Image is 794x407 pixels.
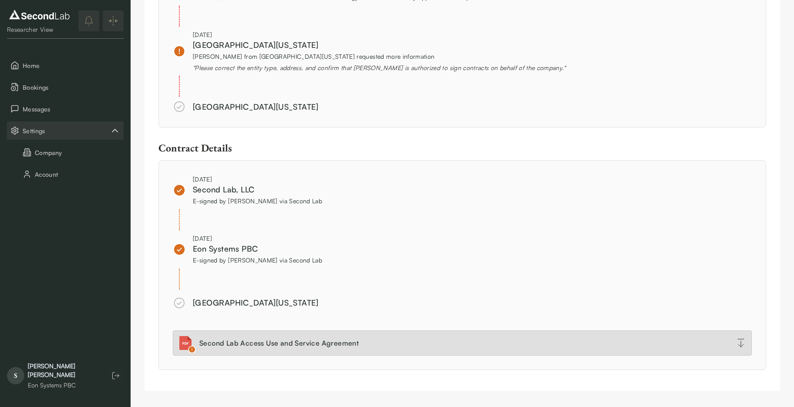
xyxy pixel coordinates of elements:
div: Contract Details [158,141,766,155]
button: Messages [7,100,124,118]
img: approved [173,296,186,309]
div: " Please correct the entity type, address, and confirm that [PERSON_NAME] is authorized to sign c... [193,63,565,72]
div: Eon Systems PBC [193,243,322,255]
div: Eon Systems PBC [28,381,99,390]
span: Home [23,61,120,70]
div: Researcher View [7,25,72,34]
button: Bookings [7,78,124,96]
img: approved [173,100,186,113]
img: pending_uni_more_info [173,184,186,197]
div: [GEOGRAPHIC_DATA][US_STATE] [193,297,318,309]
div: [DATE] [193,234,322,243]
img: Check icon for pdf [188,346,196,353]
div: [GEOGRAPHIC_DATA][US_STATE] [193,101,318,113]
button: notifications [78,10,99,31]
span: Settings [23,126,110,135]
button: Account [7,165,124,183]
img: logo [7,8,72,22]
button: Settings [7,121,124,140]
span: [PERSON_NAME] from [GEOGRAPHIC_DATA][US_STATE] requested more information [193,53,435,60]
span: E-signed by [PERSON_NAME] via Second Lab [193,197,322,205]
span: Messages [23,104,120,114]
span: E-signed by [PERSON_NAME] via Second Lab [193,256,322,264]
img: approved [173,45,186,58]
div: [DATE] [193,30,565,39]
div: [PERSON_NAME] [PERSON_NAME] [28,362,99,379]
img: Attachment icon for pdf [178,336,192,350]
button: Expand/Collapse sidebar [103,10,124,31]
button: Log out [108,368,124,383]
div: [DATE] [193,175,322,184]
span: Bookings [23,83,120,92]
div: Second Lab Access Use and Service Agreement [199,338,359,348]
button: Home [7,56,124,74]
div: [GEOGRAPHIC_DATA][US_STATE] [193,39,565,51]
span: S [7,367,24,384]
div: Settings sub items [7,121,124,140]
button: Company [7,143,124,161]
div: Second Lab, LLC [193,184,322,195]
a: Attachment icon for pdfCheck icon for pdfSecond Lab Access Use and Service Agreement [173,330,752,356]
img: pending_uni_more_info [173,243,186,256]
